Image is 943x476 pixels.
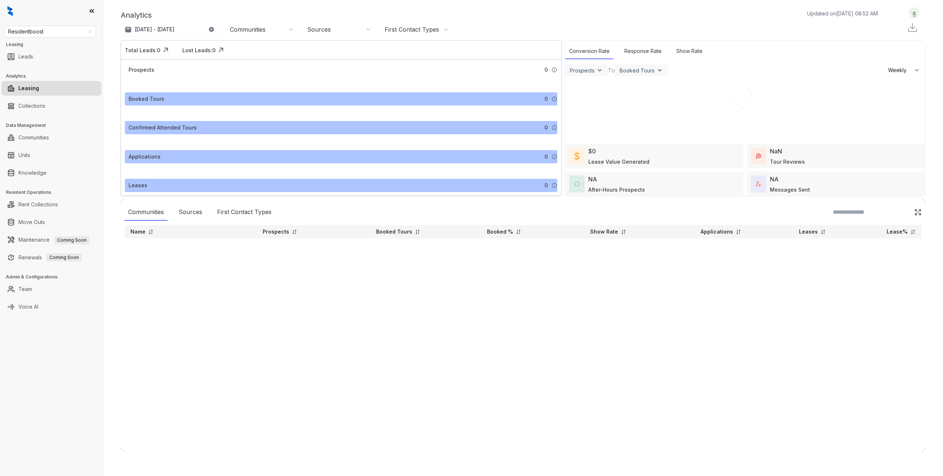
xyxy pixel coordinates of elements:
[385,25,439,33] div: First Contact Types
[516,229,521,235] img: sorting
[18,197,58,212] a: Rent Collections
[213,204,275,221] div: First Contact Types
[884,64,925,77] button: Weekly
[544,124,548,132] span: 0
[770,175,779,184] div: NA
[770,186,810,193] div: Messages Sent
[6,73,103,79] h3: Analytics
[574,152,579,160] img: LeaseValue
[54,236,90,244] span: Coming Soon
[910,229,916,235] img: sorting
[756,181,761,187] img: TotalFum
[621,229,626,235] img: sorting
[148,229,154,235] img: sorting
[551,182,557,188] img: Info
[129,153,161,161] div: Applications
[799,228,818,235] p: Leases
[160,45,171,56] img: Click Icon
[673,43,706,59] div: Show Rate
[18,250,82,265] a: RenewalsComing Soon
[544,153,548,161] span: 0
[18,81,39,96] a: Leasing
[7,6,13,16] img: logo
[1,99,101,113] li: Collections
[125,204,168,221] div: Communities
[6,274,103,280] h3: Admin & Configurations
[292,229,297,235] img: sorting
[182,46,215,54] div: Lost Leads: 0
[544,95,548,103] span: 0
[230,25,266,33] div: Communities
[756,153,761,159] img: TourReviews
[887,228,908,235] p: Lease%
[175,204,206,221] div: Sources
[701,228,733,235] p: Applications
[1,148,101,163] li: Units
[608,66,615,75] div: To
[18,282,32,296] a: Team
[909,9,919,17] img: UserAvatar
[1,232,101,247] li: Maintenance
[588,175,597,184] div: NA
[565,43,613,59] div: Conversion Rate
[215,45,227,56] img: Click Icon
[574,181,579,187] img: AfterHoursConversations
[129,124,197,132] div: Confirmed Attended Tours
[1,197,101,212] li: Rent Collections
[590,228,618,235] p: Show Rate
[46,253,82,262] span: Coming Soon
[18,148,30,163] a: Units
[596,67,603,74] img: ViewFilterArrow
[807,10,878,17] p: Updated on [DATE] 08:52 AM
[121,23,220,36] button: [DATE] - [DATE]
[1,130,101,145] li: Communities
[487,228,513,235] p: Booked %
[18,215,45,230] a: Move Outs
[907,22,918,33] img: Download
[18,130,49,145] a: Communities
[6,41,103,48] h3: Leasing
[1,81,101,96] li: Leasing
[6,189,103,196] h3: Resident Operations
[129,95,164,103] div: Booked Tours
[820,229,826,235] img: sorting
[6,122,103,129] h3: Data Management
[415,229,420,235] img: sorting
[307,25,331,33] div: Sources
[1,49,101,64] li: Leads
[1,215,101,230] li: Move Outs
[125,46,160,54] div: Total Leads: 0
[899,209,905,215] img: SearchIcon
[736,229,741,235] img: sorting
[129,181,147,189] div: Leases
[588,158,649,166] div: Lease Value Generated
[1,166,101,180] li: Knowledge
[18,299,38,314] a: Voice AI
[263,228,289,235] p: Prospects
[551,154,557,160] img: Info
[770,158,805,166] div: Tour Reviews
[130,228,146,235] p: Name
[588,186,645,193] div: After-Hours Prospects
[656,67,663,74] img: ViewFilterArrow
[18,49,33,64] a: Leads
[570,67,595,74] div: Prospects
[718,77,773,132] img: Loader
[620,67,655,74] div: Booked Tours
[135,26,175,33] p: [DATE] - [DATE]
[18,166,46,180] a: Knowledge
[129,66,154,74] div: Prospects
[544,181,548,189] span: 0
[8,26,92,37] span: Residentboost
[888,67,911,74] span: Weekly
[621,43,665,59] div: Response Rate
[1,299,101,314] li: Voice AI
[770,147,782,156] div: NaN
[376,228,412,235] p: Booked Tours
[1,250,101,265] li: Renewals
[588,147,596,156] div: $0
[551,96,557,102] img: Info
[1,282,101,296] li: Team
[551,67,557,73] img: Info
[551,125,557,131] img: Info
